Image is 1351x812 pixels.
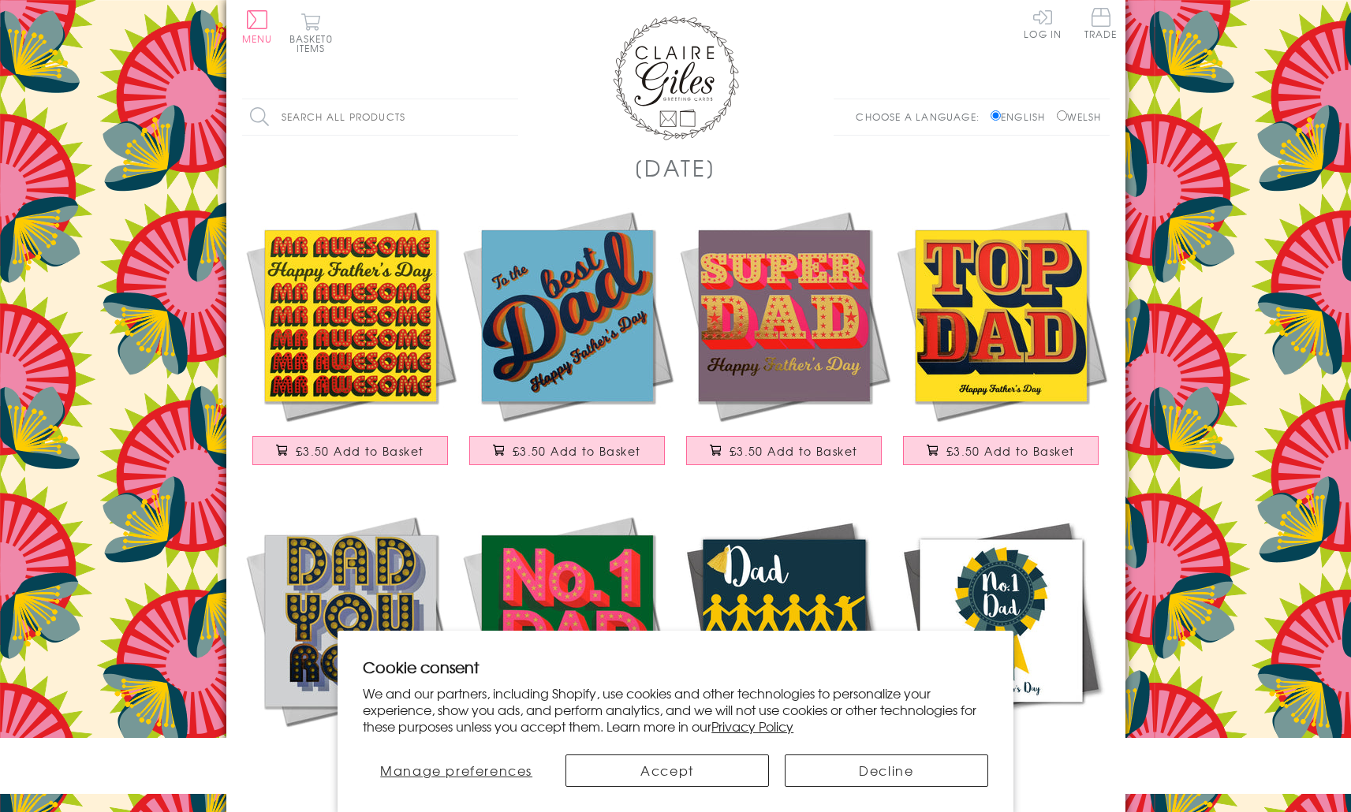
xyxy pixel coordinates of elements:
span: Menu [242,32,273,46]
a: Father's Day Card, Top Dad, text foiled in shiny gold £3.50 Add to Basket [893,207,1110,481]
img: Father's Day Card, Dad You Rock, text foiled in shiny gold [242,512,459,729]
button: Decline [785,754,988,787]
button: £3.50 Add to Basket [903,436,1099,465]
button: £3.50 Add to Basket [469,436,665,465]
a: Father's Day Card, Best Dad, text foiled in shiny gold £3.50 Add to Basket [459,207,676,481]
img: Father's Day Greeting Card, # 1 Dad Rosette, Embellished with a colourful tassel [893,512,1110,729]
h2: Cookie consent [363,656,988,678]
input: Welsh [1057,110,1067,121]
a: Father's Day Greeting Card, # 1 Dad Rosette, Embellished with a colourful tassel £3.75 Add to Basket [893,512,1110,786]
img: Father's Day Card, No. 1 Dad, text foiled in shiny gold [459,512,676,729]
button: £3.50 Add to Basket [686,436,882,465]
img: Claire Giles Greetings Cards [613,16,739,140]
span: 0 items [297,32,333,55]
a: Trade [1084,8,1118,42]
span: £3.50 Add to Basket [296,443,424,459]
button: Basket0 items [289,13,333,53]
img: Father's Day Card, Best Dad, text foiled in shiny gold [459,207,676,424]
a: Father's Day Greeting Card, Dab Dad, Embellished with a colourful tassel £3.75 Add to Basket [676,512,893,786]
img: Father's Day Greeting Card, Dab Dad, Embellished with a colourful tassel [676,512,893,729]
input: English [991,110,1001,121]
span: Trade [1084,8,1118,39]
a: Privacy Policy [711,717,793,736]
a: Father's Day Card, Mr Awesome, text foiled in shiny gold £3.50 Add to Basket [242,207,459,481]
p: Choose a language: [856,110,987,124]
span: £3.50 Add to Basket [946,443,1075,459]
label: Welsh [1057,110,1102,124]
p: We and our partners, including Shopify, use cookies and other technologies to personalize your ex... [363,685,988,734]
input: Search all products [242,99,518,135]
a: Father's Day Card, Dad You Rock, text foiled in shiny gold £3.50 Add to Basket [242,512,459,786]
h1: [DATE] [634,151,717,184]
img: Father's Day Card, Super Dad, text foiled in shiny gold [676,207,893,424]
a: Father's Day Card, No. 1 Dad, text foiled in shiny gold £3.50 Add to Basket [459,512,676,786]
span: £3.50 Add to Basket [513,443,641,459]
button: Menu [242,10,273,43]
input: Search [502,99,518,135]
label: English [991,110,1053,124]
a: Log In [1024,8,1062,39]
img: Father's Day Card, Top Dad, text foiled in shiny gold [893,207,1110,424]
button: Manage preferences [363,754,550,787]
img: Father's Day Card, Mr Awesome, text foiled in shiny gold [242,207,459,424]
button: Accept [565,754,769,787]
span: £3.50 Add to Basket [730,443,858,459]
span: Manage preferences [380,761,532,780]
a: Father's Day Card, Super Dad, text foiled in shiny gold £3.50 Add to Basket [676,207,893,481]
button: £3.50 Add to Basket [252,436,448,465]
